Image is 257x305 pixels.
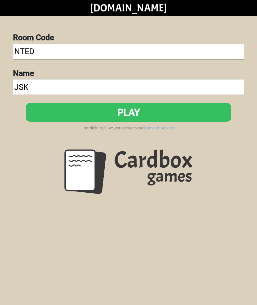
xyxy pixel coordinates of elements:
[64,145,193,194] img: website-link.png
[13,67,244,79] div: Name
[26,103,231,122] button: PLAY
[13,79,244,95] input: ENTER YOUR NAME
[13,44,244,59] input: ENTER 4-LETTER CODE
[13,32,244,44] div: Room Code
[90,1,167,15] a: [DOMAIN_NAME]
[143,126,174,130] a: Terms of Service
